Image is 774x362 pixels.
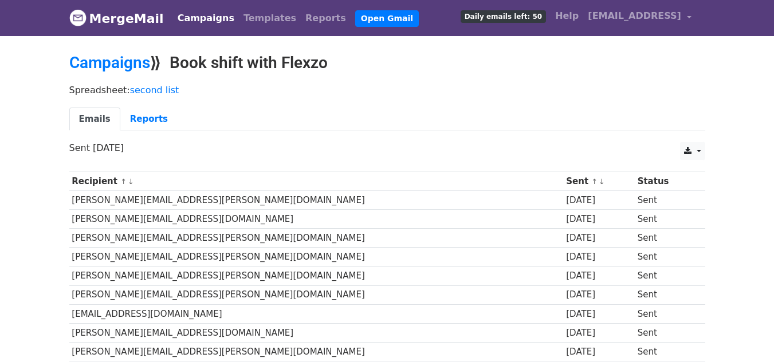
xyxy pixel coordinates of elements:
[69,304,564,323] td: [EMAIL_ADDRESS][DOMAIN_NAME]
[130,85,179,96] a: second list
[566,250,632,264] div: [DATE]
[635,266,696,285] td: Sent
[69,172,564,191] th: Recipient
[635,248,696,266] td: Sent
[456,5,551,27] a: Daily emails left: 50
[69,342,564,361] td: [PERSON_NAME][EMAIL_ADDRESS][PERSON_NAME][DOMAIN_NAME]
[69,84,705,96] p: Spreadsheet:
[566,232,632,245] div: [DATE]
[69,323,564,342] td: [PERSON_NAME][EMAIL_ADDRESS][DOMAIN_NAME]
[566,194,632,207] div: [DATE]
[120,108,178,131] a: Reports
[566,345,632,359] div: [DATE]
[239,7,301,30] a: Templates
[591,177,598,186] a: ↑
[69,142,705,154] p: Sent [DATE]
[635,342,696,361] td: Sent
[173,7,239,30] a: Campaigns
[69,248,564,266] td: [PERSON_NAME][EMAIL_ADDRESS][PERSON_NAME][DOMAIN_NAME]
[551,5,583,27] a: Help
[69,53,705,73] h2: ⟫ Book shift with Flexzo
[128,177,134,186] a: ↓
[635,210,696,229] td: Sent
[635,191,696,210] td: Sent
[301,7,351,30] a: Reports
[635,172,696,191] th: Status
[461,10,546,23] span: Daily emails left: 50
[69,191,564,210] td: [PERSON_NAME][EMAIL_ADDRESS][PERSON_NAME][DOMAIN_NAME]
[588,9,681,23] span: [EMAIL_ADDRESS]
[69,266,564,285] td: [PERSON_NAME][EMAIL_ADDRESS][PERSON_NAME][DOMAIN_NAME]
[69,53,150,72] a: Campaigns
[69,285,564,304] td: [PERSON_NAME][EMAIL_ADDRESS][PERSON_NAME][DOMAIN_NAME]
[635,304,696,323] td: Sent
[583,5,696,31] a: [EMAIL_ADDRESS]
[69,210,564,229] td: [PERSON_NAME][EMAIL_ADDRESS][DOMAIN_NAME]
[635,285,696,304] td: Sent
[69,6,164,30] a: MergeMail
[120,177,127,186] a: ↑
[355,10,419,27] a: Open Gmail
[566,288,632,301] div: [DATE]
[566,308,632,321] div: [DATE]
[566,213,632,226] div: [DATE]
[635,229,696,248] td: Sent
[69,229,564,248] td: [PERSON_NAME][EMAIL_ADDRESS][PERSON_NAME][DOMAIN_NAME]
[635,323,696,342] td: Sent
[69,108,120,131] a: Emails
[566,327,632,340] div: [DATE]
[563,172,634,191] th: Sent
[599,177,605,186] a: ↓
[566,269,632,283] div: [DATE]
[69,9,87,26] img: MergeMail logo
